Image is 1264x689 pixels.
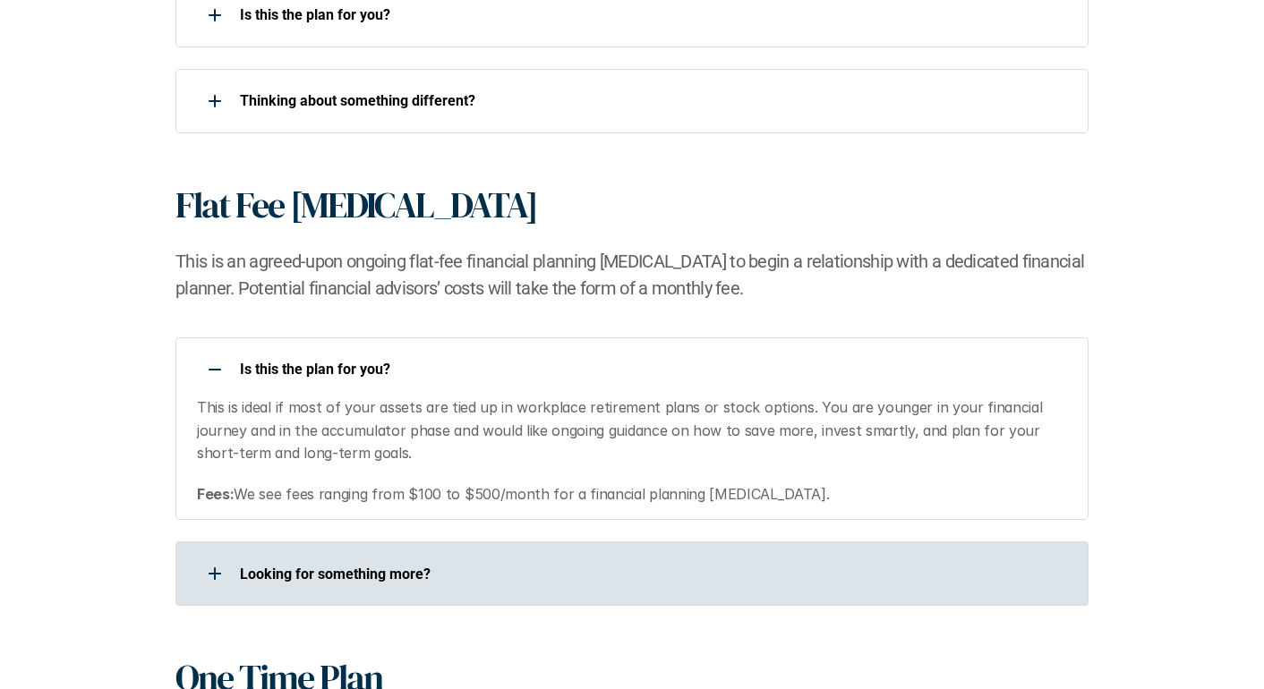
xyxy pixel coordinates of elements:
h2: This is an agreed-upon ongoing flat-fee financial planning [MEDICAL_DATA] to begin a relationship... [175,248,1089,302]
h1: Flat Fee [MEDICAL_DATA] [175,183,537,226]
p: This is ideal if most of your assets are tied up in workplace retirement plans or stock options. ... [197,396,1066,465]
p: Is this the plan for you?​ [240,6,1065,23]
strong: Fees: [197,485,234,503]
p: ​Thinking about something different?​ [240,92,1065,109]
p: Is this the plan for you?​ [240,361,1065,378]
p: Looking for something more?​ [240,566,1065,583]
p: We see fees ranging from $100 to $500/month for a financial planning [MEDICAL_DATA]. [197,483,1066,506]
